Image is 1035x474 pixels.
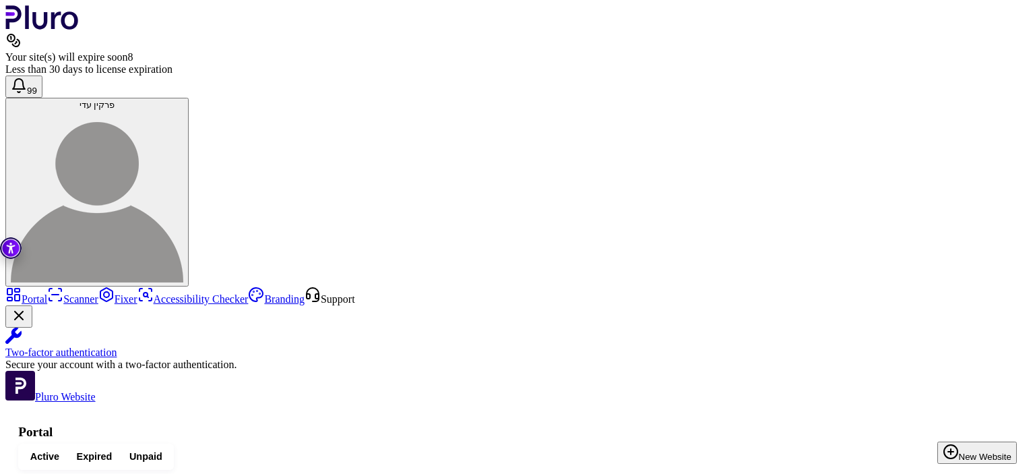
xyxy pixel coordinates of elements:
div: Two-factor authentication [5,347,1030,359]
a: Open Pluro Website [5,391,96,403]
button: Open notifications, you have 387 new notifications [5,76,42,98]
span: 99 [27,86,37,96]
a: Scanner [47,293,98,305]
a: Branding [248,293,305,305]
div: Less than 30 days to license expiration [5,63,1030,76]
button: New Website [937,442,1017,464]
div: Your site(s) will expire soon [5,51,1030,63]
aside: Sidebar menu [5,287,1030,403]
img: פרקין עדי [11,110,183,283]
h1: Portal [18,425,1017,440]
div: Secure your account with a two-factor authentication. [5,359,1030,371]
a: Portal [5,293,47,305]
span: Unpaid [129,450,162,463]
span: 8 [127,51,133,63]
button: פרקין עדיפרקין עדי [5,98,189,287]
button: Unpaid [121,447,170,467]
a: Fixer [98,293,137,305]
button: Active [22,447,68,467]
span: פרקין עדי [80,100,115,110]
span: Expired [77,450,113,463]
span: Active [30,450,59,463]
a: Two-factor authentication [5,328,1030,359]
a: Open Support screen [305,293,355,305]
a: Accessibility Checker [137,293,249,305]
button: Expired [68,447,121,467]
a: Logo [5,20,79,32]
button: Close Two-factor authentication notification [5,305,32,328]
